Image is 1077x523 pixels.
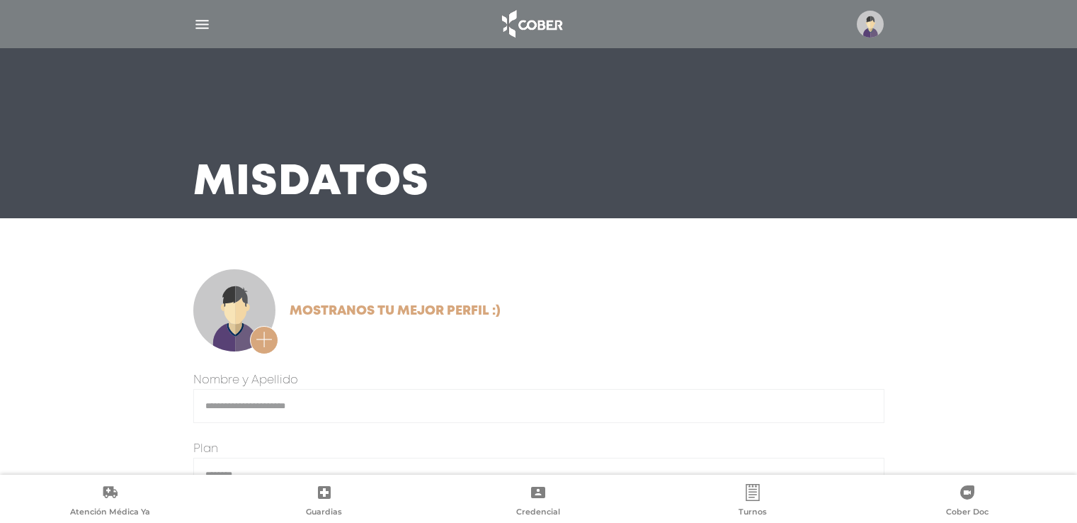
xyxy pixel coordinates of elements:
span: Atención Médica Ya [70,507,150,519]
a: Credencial [431,484,646,520]
a: Turnos [646,484,860,520]
span: Cober Doc [946,507,988,519]
label: Nombre y Apellido [193,372,298,389]
h3: Mis Datos [193,164,429,201]
img: profile-placeholder.svg [857,11,884,38]
img: logo_cober_home-white.png [494,7,569,41]
span: Turnos [739,507,767,519]
span: Guardias [306,507,342,519]
h2: Mostranos tu mejor perfil :) [290,304,501,320]
a: Cober Doc [860,484,1074,520]
img: Cober_menu-lines-white.svg [193,16,211,33]
label: Plan [193,441,218,458]
a: Guardias [217,484,432,520]
a: Atención Médica Ya [3,484,217,520]
span: Credencial [516,507,560,519]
